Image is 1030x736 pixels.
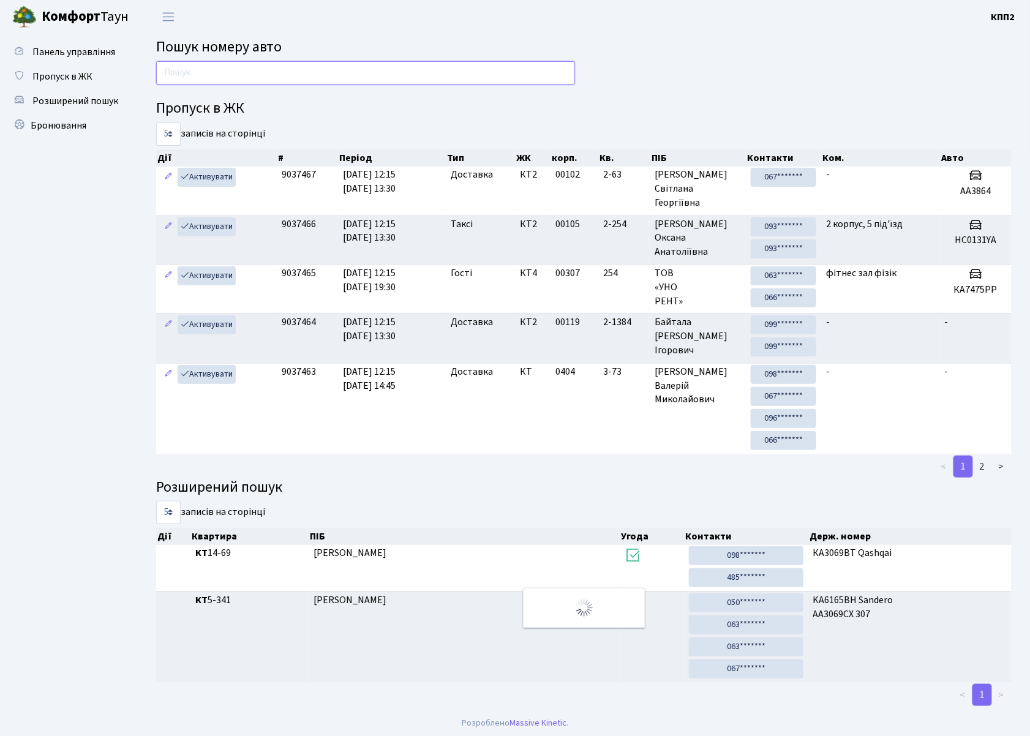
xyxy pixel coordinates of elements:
span: 2-1384 [603,315,645,329]
th: ЖК [516,149,551,167]
img: logo.png [12,5,37,29]
h4: Розширений пошук [156,479,1012,497]
a: Massive Kinetic [509,716,566,729]
th: Період [338,149,446,167]
span: 2-254 [603,217,645,231]
span: КА3069ВТ Qashqai [813,546,1007,560]
span: [PERSON_NAME] Світлана Георгіївна [655,168,741,210]
span: Байтала [PERSON_NAME] Ігорович [655,315,741,358]
th: # [277,149,339,167]
span: [DATE] 12:15 [DATE] 13:30 [343,168,396,195]
label: записів на сторінці [156,122,265,146]
a: Активувати [178,365,236,384]
a: Редагувати [161,168,176,187]
span: Доставка [451,365,493,379]
select: записів на сторінці [156,501,181,524]
div: Розроблено . [462,716,568,730]
a: Редагувати [161,217,176,236]
a: Бронювання [6,113,129,138]
span: Таун [42,7,129,28]
span: 9037463 [282,365,316,378]
span: KA6165BH Sandero AA3069CX 307 [813,593,1007,621]
span: КТ2 [520,168,546,182]
span: Доставка [451,315,493,329]
b: КТ [195,593,208,607]
a: Активувати [178,315,236,334]
span: [PERSON_NAME] [314,546,386,560]
b: КПП2 [991,10,1015,24]
span: 2-63 [603,168,645,182]
span: [PERSON_NAME] Валерій Миколайович [655,365,741,407]
span: - [826,365,830,378]
th: Тип [446,149,516,167]
span: Панель управління [32,45,115,59]
span: 9037467 [282,168,316,181]
span: Розширений пошук [32,94,118,108]
img: Обробка... [574,598,594,618]
span: Пропуск в ЖК [32,70,92,83]
span: 9037465 [282,266,316,280]
span: Доставка [451,168,493,182]
span: КТ2 [520,315,546,329]
b: КТ [195,546,208,560]
th: Кв. [598,149,650,167]
a: > [991,456,1012,478]
span: - [945,315,949,329]
span: [PERSON_NAME] [314,593,386,607]
span: - [826,315,830,329]
a: Редагувати [161,266,176,285]
th: Квартира [190,528,309,545]
h5: КА7475РР [945,284,1007,296]
a: 2 [972,456,992,478]
span: 00119 [555,315,580,329]
span: КТ4 [520,266,546,280]
th: Угода [620,528,684,545]
b: Комфорт [42,7,100,26]
a: Розширений пошук [6,89,129,113]
span: 2 корпус, 5 під'їзд [826,217,903,231]
span: Гості [451,266,472,280]
select: записів на сторінці [156,122,181,146]
a: Панель управління [6,40,129,64]
button: Переключити навігацію [153,7,184,27]
span: 3-73 [603,365,645,379]
h4: Пропуск в ЖК [156,100,1012,118]
a: Активувати [178,266,236,285]
h5: НС0131YA [945,235,1007,246]
th: Контакти [746,149,822,167]
th: Контакти [685,528,809,545]
a: Редагувати [161,315,176,334]
th: корп. [551,149,599,167]
span: 00105 [555,217,580,231]
th: Дії [156,528,190,545]
a: Активувати [178,168,236,187]
th: Авто [941,149,1012,167]
span: 14-69 [195,546,304,560]
a: КПП2 [991,10,1015,24]
span: 9037466 [282,217,316,231]
span: 5-341 [195,593,304,607]
span: 9037464 [282,315,316,329]
span: [DATE] 12:15 [DATE] 13:30 [343,315,396,343]
span: - [945,365,949,378]
span: ТОВ «УНО РЕНТ» [655,266,741,309]
th: Держ. номер [808,528,1012,545]
span: - [826,168,830,181]
th: ПІБ [309,528,620,545]
span: КТ [520,365,546,379]
a: Активувати [178,217,236,236]
span: 0404 [555,365,575,378]
span: КТ2 [520,217,546,231]
h5: АА3864 [945,186,1007,197]
span: фітнес зал фізік [826,266,897,280]
a: Редагувати [161,365,176,384]
a: Пропуск в ЖК [6,64,129,89]
th: Дії [156,149,277,167]
input: Пошук [156,61,575,84]
a: 1 [972,684,992,706]
span: Пошук номеру авто [156,36,282,58]
span: [DATE] 12:15 [DATE] 13:30 [343,217,396,245]
span: 00307 [555,266,580,280]
span: 254 [603,266,645,280]
span: Таксі [451,217,473,231]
